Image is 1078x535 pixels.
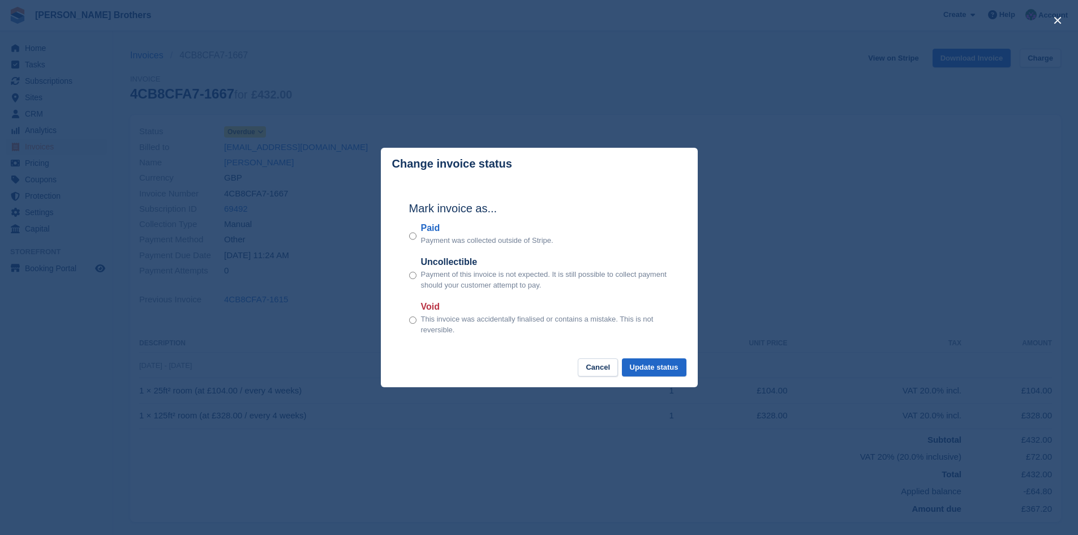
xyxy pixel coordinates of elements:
label: Void [421,300,669,314]
button: close [1049,11,1067,29]
h2: Mark invoice as... [409,200,669,217]
label: Paid [421,221,553,235]
p: This invoice was accidentally finalised or contains a mistake. This is not reversible. [421,314,669,336]
label: Uncollectible [421,255,669,269]
p: Payment of this invoice is not expected. It is still possible to collect payment should your cust... [421,269,669,291]
button: Cancel [578,358,618,377]
p: Change invoice status [392,157,512,170]
p: Payment was collected outside of Stripe. [421,235,553,246]
button: Update status [622,358,686,377]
